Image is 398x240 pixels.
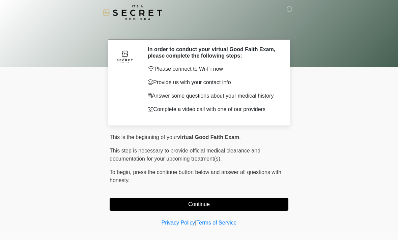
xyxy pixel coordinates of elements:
span: press the continue button below and answer all questions with honesty. [110,169,281,183]
h2: In order to conduct your virtual Good Faith Exam, please complete the following steps: [148,46,278,59]
span: This is the beginning of your [110,134,177,140]
a: Privacy Policy [162,220,195,226]
span: . [239,134,240,140]
span: This step is necessary to provide official medical clearance and documentation for your upcoming ... [110,148,260,162]
strong: virtual Good Faith Exam [177,134,239,140]
p: Please connect to Wi-Fi now [148,65,278,73]
img: It's A Secret Med Spa Logo [103,5,162,20]
a: Terms of Service [196,220,236,226]
span: To begin, [110,169,133,175]
p: Answer some questions about your medical history [148,92,278,100]
p: Complete a video call with one of our providers [148,105,278,113]
a: | [195,220,196,226]
h1: ‎ ‎ [105,24,293,37]
img: Agent Avatar [115,46,135,66]
p: Provide us with your contact info [148,78,278,87]
button: Continue [110,198,288,211]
